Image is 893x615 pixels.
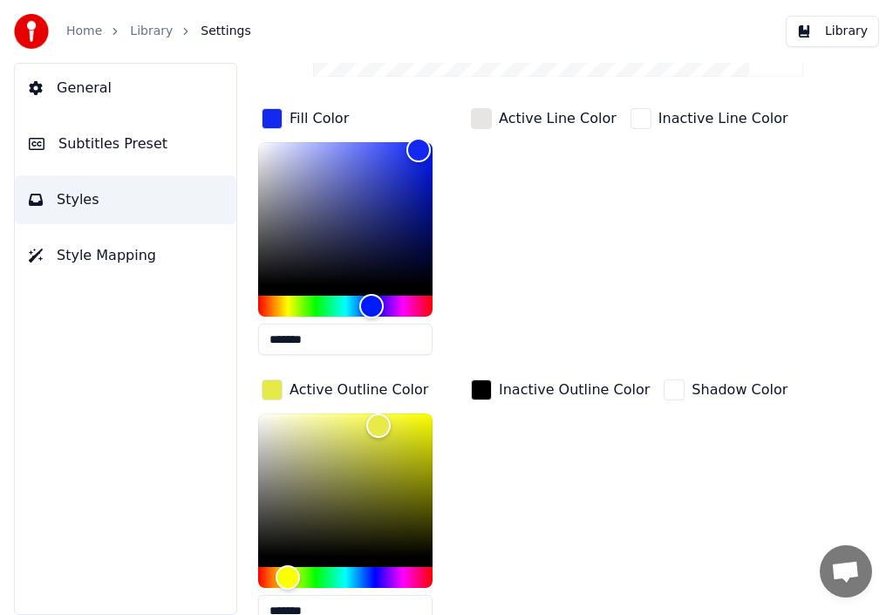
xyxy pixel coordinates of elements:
[258,413,433,557] div: Color
[290,379,428,400] div: Active Outline Color
[820,545,872,598] a: Open chat
[66,23,251,40] nav: breadcrumb
[660,376,791,404] button: Shadow Color
[15,175,236,224] button: Styles
[15,64,236,113] button: General
[499,379,650,400] div: Inactive Outline Color
[14,14,49,49] img: youka
[57,189,99,210] span: Styles
[658,108,788,129] div: Inactive Line Color
[786,16,879,47] button: Library
[467,105,620,133] button: Active Line Color
[692,379,787,400] div: Shadow Color
[258,376,432,404] button: Active Outline Color
[627,105,792,133] button: Inactive Line Color
[467,376,653,404] button: Inactive Outline Color
[290,108,349,129] div: Fill Color
[15,120,236,168] button: Subtitles Preset
[499,108,617,129] div: Active Line Color
[15,231,236,280] button: Style Mapping
[201,23,250,40] span: Settings
[58,133,167,154] span: Subtitles Preset
[57,78,112,99] span: General
[258,296,433,317] div: Hue
[258,567,433,588] div: Hue
[130,23,173,40] a: Library
[57,245,156,266] span: Style Mapping
[258,105,352,133] button: Fill Color
[66,23,102,40] a: Home
[258,142,433,285] div: Color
